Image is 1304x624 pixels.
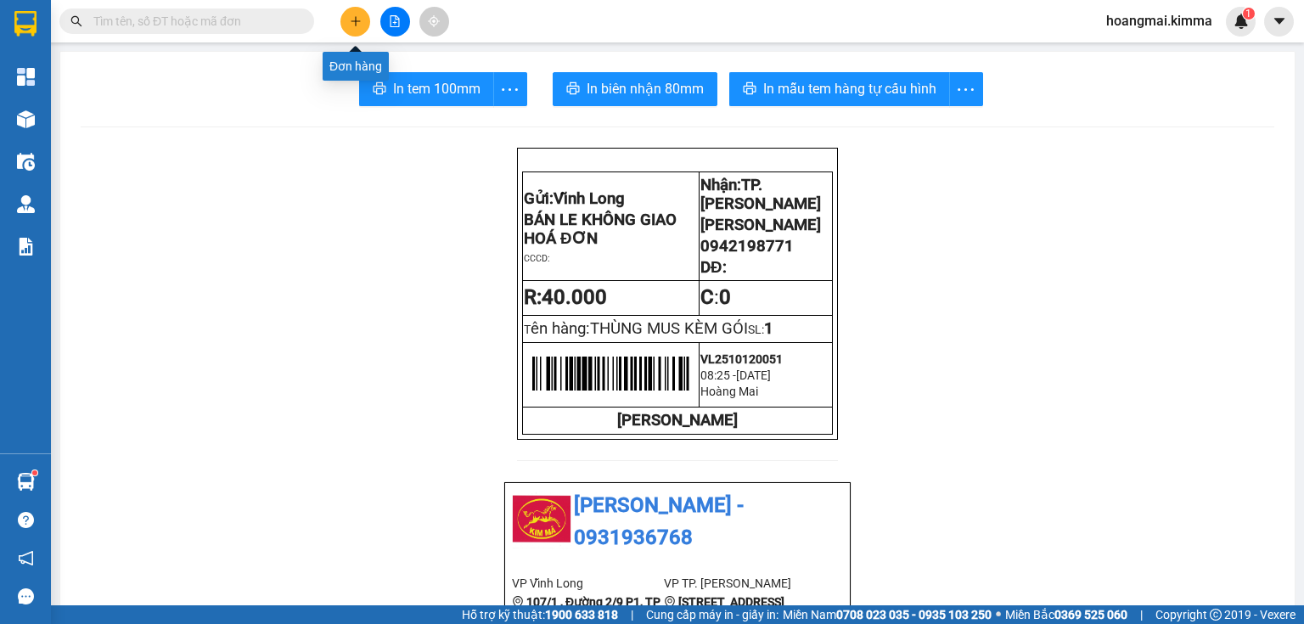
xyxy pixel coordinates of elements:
span: : [700,285,731,309]
button: plus [340,7,370,37]
span: ên hàng: [531,319,748,338]
span: more [950,79,982,100]
span: 1 [1245,8,1251,20]
span: 0942198771 [700,237,794,256]
img: warehouse-icon [17,195,35,213]
div: BÁN LE KHÔNG GIAO HOÁ ĐƠN [14,55,98,137]
span: file-add [389,15,401,27]
strong: R: [524,285,607,309]
sup: 1 [1243,8,1255,20]
span: caret-down [1272,14,1287,29]
button: file-add [380,7,410,37]
span: search [70,15,82,27]
span: Gửi: [14,16,41,34]
span: printer [743,82,756,98]
input: Tìm tên, số ĐT hoặc mã đơn [93,12,294,31]
span: SL: [748,323,764,336]
img: dashboard-icon [17,68,35,86]
button: aim [419,7,449,37]
span: In mẫu tem hàng tự cấu hình [763,78,936,99]
img: logo-vxr [14,11,37,37]
span: copyright [1210,609,1222,621]
div: Vĩnh Long [14,14,98,55]
img: logo.jpg [512,490,571,549]
img: warehouse-icon [17,110,35,128]
span: In tem 100mm [393,78,481,99]
span: Miền Bắc [1005,605,1127,624]
span: question-circle [18,512,34,528]
span: 1 [764,319,773,338]
button: more [949,72,983,106]
span: Hỗ trợ kỹ thuật: [462,605,618,624]
span: | [1140,605,1143,624]
li: [PERSON_NAME] - 0931936768 [512,490,843,554]
li: VP TP. [PERSON_NAME] [664,574,816,593]
button: caret-down [1264,7,1294,37]
span: Nhận: [700,176,821,213]
span: plus [350,15,362,27]
span: environment [664,596,676,608]
span: printer [566,82,580,98]
strong: 1900 633 818 [545,608,618,621]
button: printerIn mẫu tem hàng tự cấu hình [729,72,950,106]
div: TP. [PERSON_NAME] [110,14,246,55]
span: THÙNG MUS KÈM GÓI [590,319,748,338]
span: hoangmai.kimma [1093,10,1226,31]
span: TP. [PERSON_NAME] [700,176,821,213]
span: 0 [719,285,731,309]
span: ⚪️ [996,611,1001,618]
span: environment [512,596,524,608]
sup: 1 [32,470,37,475]
div: [PERSON_NAME] [110,55,246,76]
span: CCCD: [524,253,550,264]
li: VP Vĩnh Long [512,574,664,593]
span: message [18,588,34,604]
span: BÁN LE KHÔNG GIAO HOÁ ĐƠN [524,211,677,248]
strong: C [700,285,714,309]
span: more [494,79,526,100]
span: [DATE] [736,368,771,382]
span: DĐ: [700,258,726,277]
strong: [PERSON_NAME] [617,411,738,430]
span: notification [18,550,34,566]
span: 40.000 [542,285,607,309]
span: Cung cấp máy in - giấy in: [646,605,778,624]
span: Nhận: [110,16,151,34]
span: printer [373,82,386,98]
span: 08:25 - [700,368,736,382]
img: warehouse-icon [17,473,35,491]
span: [PERSON_NAME] [700,216,821,234]
span: In biên nhận 80mm [587,78,704,99]
span: Vĩnh Long [554,189,625,208]
img: warehouse-icon [17,153,35,171]
span: VL2510120051 [700,352,783,366]
button: printerIn tem 100mm [359,72,494,106]
span: Gửi: [524,189,625,208]
span: Hoàng Mai [700,385,758,398]
strong: 0708 023 035 - 0935 103 250 [836,608,992,621]
button: printerIn biên nhận 80mm [553,72,717,106]
button: more [493,72,527,106]
span: Miền Nam [783,605,992,624]
strong: 0369 525 060 [1054,608,1127,621]
div: 0942198771 [110,76,246,99]
img: solution-icon [17,238,35,256]
span: aim [428,15,440,27]
span: T [524,323,748,336]
img: icon-new-feature [1234,14,1249,29]
span: | [631,605,633,624]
